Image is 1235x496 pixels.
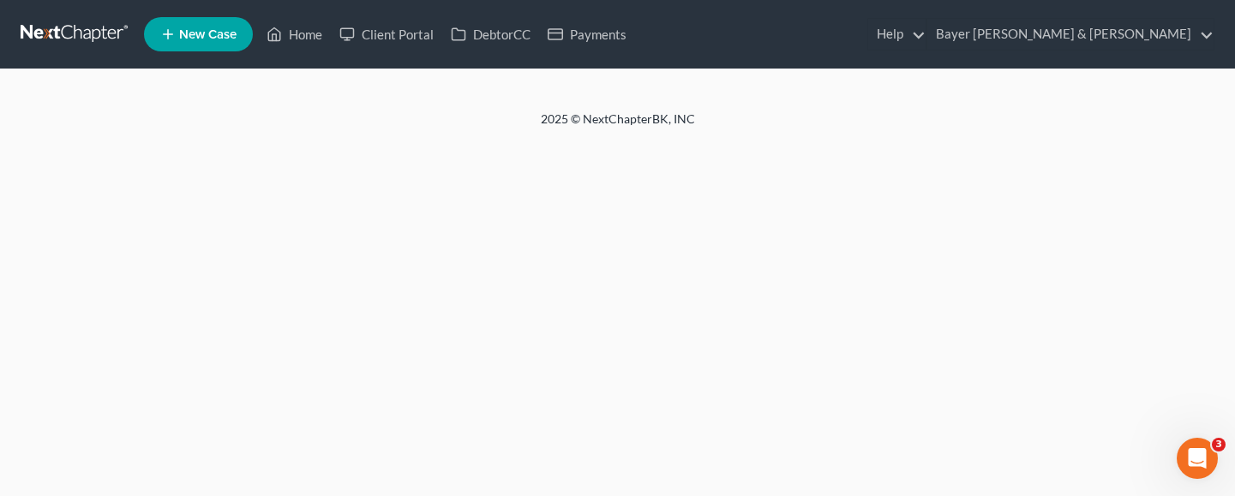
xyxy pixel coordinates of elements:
a: Bayer [PERSON_NAME] & [PERSON_NAME] [927,19,1214,50]
span: 3 [1212,438,1226,451]
div: 2025 © NextChapterBK, INC [129,111,1106,141]
iframe: Intercom live chat [1177,438,1218,479]
a: DebtorCC [442,19,539,50]
a: Payments [539,19,635,50]
new-legal-case-button: New Case [144,17,253,51]
a: Client Portal [331,19,442,50]
a: Help [868,19,926,50]
a: Home [258,19,331,50]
